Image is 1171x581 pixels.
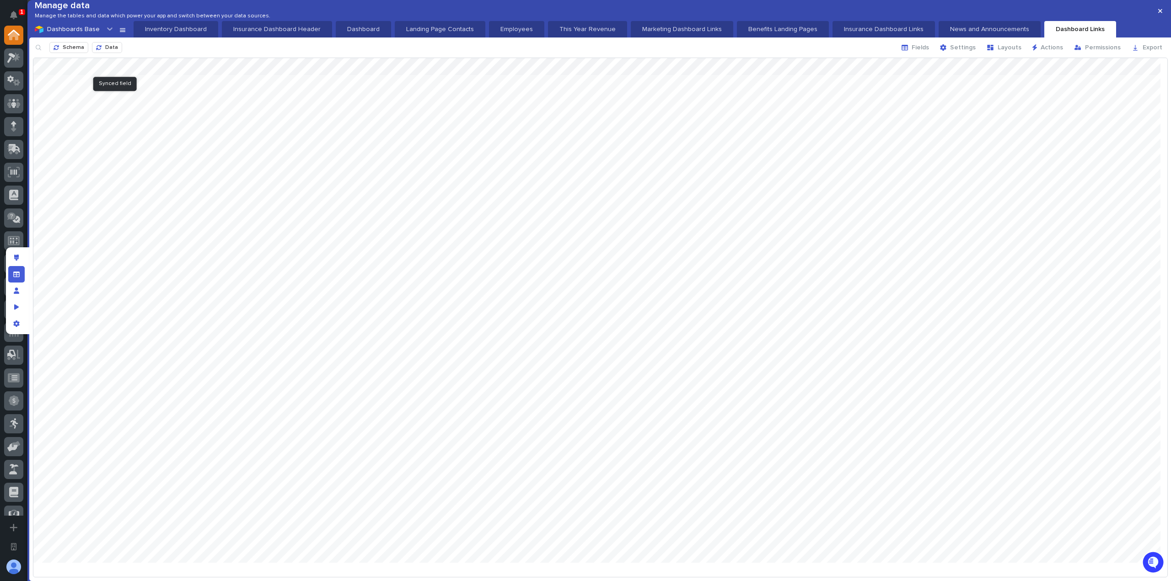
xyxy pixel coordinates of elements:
p: This Year Revenue [553,25,622,34]
p: Landing Page Contacts [400,25,480,34]
button: Notifications [4,5,23,25]
p: Marketing Dashboard Links [636,25,728,34]
button: Schema [49,42,88,53]
button: users-avatar [4,557,23,576]
p: How can we help? [9,51,167,65]
div: Synced field [93,77,137,91]
button: Export [1126,40,1168,55]
span: Fields [912,44,929,51]
span: Export [1143,44,1162,51]
button: Add a new app... [4,518,23,537]
button: Start new chat [156,104,167,115]
div: 📖 [9,148,16,155]
div: Manage users [8,283,25,299]
p: Dashboard [341,25,386,34]
div: Preview as [8,299,25,315]
div: App settings [8,315,25,332]
span: Data [105,45,118,50]
span: Layouts [998,44,1021,51]
button: Open workspace settings [4,537,23,556]
iframe: Open customer support [1142,551,1166,576]
span: Permissions [1085,44,1121,51]
button: Fields [896,40,935,55]
span: Dashboards Base [47,26,100,32]
p: Welcome 👋 [9,36,167,51]
button: Data [92,42,122,53]
p: News and Announcements [944,25,1035,34]
button: Actions [1027,40,1069,55]
div: We're available if you need us! [31,111,116,118]
button: Layouts [981,40,1027,55]
img: Stacker [9,9,27,27]
div: Start new chat [31,101,150,111]
p: Dashboard Links [1050,25,1111,34]
p: Benefits Landing Pages [742,25,823,34]
a: Powered byPylon [64,169,111,176]
span: Schema [63,45,84,50]
p: Manage the tables and data which power your app and switch between your data sources. [35,13,270,19]
div: Notifications1 [11,11,23,26]
button: Permissions [1069,40,1126,55]
span: Actions [1041,44,1063,51]
a: 📖Help Docs [5,143,54,160]
span: Help Docs [18,147,50,156]
span: Settings [950,44,976,51]
button: Settings [935,40,981,55]
div: Manage fields and data [8,266,25,283]
input: Clear [24,73,151,83]
p: Insurance Dashboard Links [838,25,929,34]
span: Pylon [91,169,111,176]
p: Insurance Dashboard Header [227,25,327,34]
p: 1 [20,9,23,15]
div: Edit layout [8,250,25,266]
img: 1736555164131-43832dd5-751b-4058-ba23-39d91318e5a0 [9,101,26,118]
p: Inventory Dashboard [139,25,213,34]
p: Employees [494,25,539,34]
